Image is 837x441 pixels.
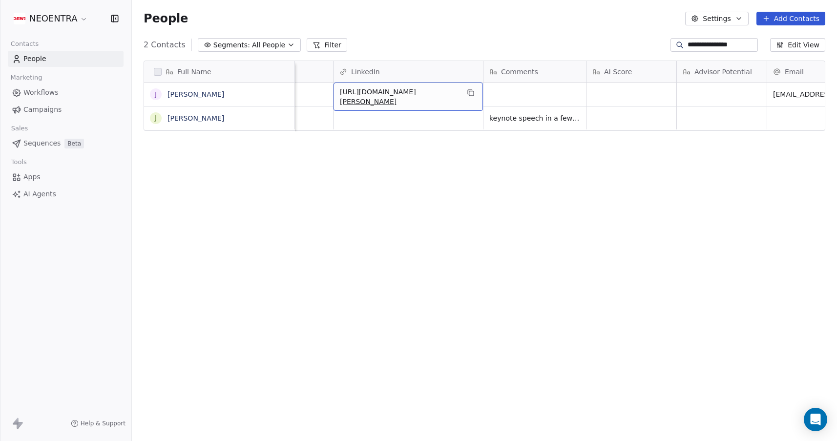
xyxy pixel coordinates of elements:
[8,135,124,151] a: SequencesBeta
[144,39,186,51] span: 2 Contacts
[144,11,188,26] span: People
[167,114,224,122] a: [PERSON_NAME]
[483,61,586,82] div: Comments
[8,84,124,101] a: Workflows
[23,138,61,148] span: Sequences
[155,89,157,100] div: J
[6,37,43,51] span: Contacts
[340,88,416,105] a: [URL][DOMAIN_NAME][PERSON_NAME]
[501,67,538,77] span: Comments
[155,113,157,123] div: J
[71,420,126,427] a: Help & Support
[770,38,825,52] button: Edit View
[29,12,78,25] span: NEOENTRA
[586,61,676,82] div: AI Score
[177,67,211,77] span: Full Name
[23,172,41,182] span: Apps
[252,40,285,50] span: All People
[604,67,632,77] span: AI Score
[8,186,124,202] a: AI Agents
[23,87,59,98] span: Workflows
[756,12,825,25] button: Add Contacts
[12,10,90,27] button: NEOENTRA
[167,90,224,98] a: [PERSON_NAME]
[8,51,124,67] a: People
[7,121,32,136] span: Sales
[785,67,804,77] span: Email
[685,12,748,25] button: Settings
[144,61,294,82] div: Full Name
[144,83,295,426] div: grid
[489,113,580,123] span: keynote speech in a few weeks
[23,105,62,115] span: Campaigns
[6,70,46,85] span: Marketing
[14,13,25,24] img: Additional.svg
[334,61,483,82] div: LinkedIn
[8,169,124,185] a: Apps
[81,420,126,427] span: Help & Support
[213,40,250,50] span: Segments:
[23,189,56,199] span: AI Agents
[64,139,84,148] span: Beta
[351,67,380,77] span: LinkedIn
[8,102,124,118] a: Campaigns
[307,38,347,52] button: Filter
[694,67,752,77] span: Advisor Potential
[7,155,31,169] span: Tools
[23,54,46,64] span: People
[677,61,767,82] div: Advisor Potential
[804,408,827,431] div: Open Intercom Messenger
